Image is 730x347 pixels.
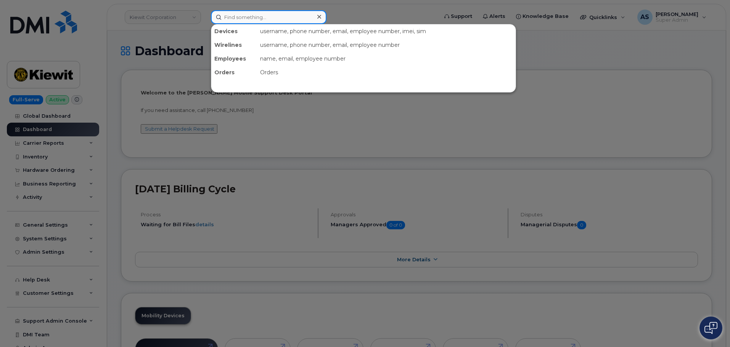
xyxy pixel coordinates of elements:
[704,322,717,334] img: Open chat
[211,38,257,52] div: Wirelines
[257,24,516,38] div: username, phone number, email, employee number, imei, sim
[211,52,257,66] div: Employees
[257,38,516,52] div: username, phone number, email, employee number
[211,66,257,79] div: Orders
[257,52,516,66] div: name, email, employee number
[257,66,516,79] div: Orders
[211,24,257,38] div: Devices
